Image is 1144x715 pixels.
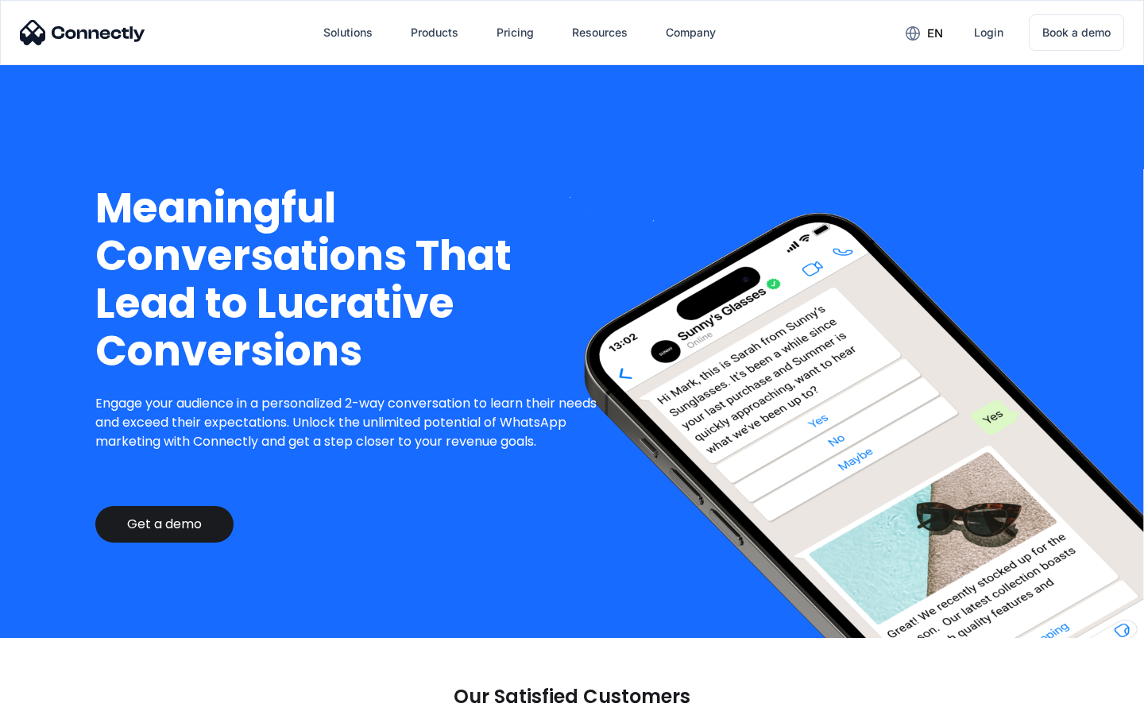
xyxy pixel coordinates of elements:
div: Login [974,21,1003,44]
ul: Language list [32,687,95,709]
a: Pricing [484,14,547,52]
div: Pricing [497,21,534,44]
h1: Meaningful Conversations That Lead to Lucrative Conversions [95,184,609,375]
div: Company [666,21,716,44]
div: Products [411,21,458,44]
p: Engage your audience in a personalized 2-way conversation to learn their needs and exceed their e... [95,394,609,451]
div: Get a demo [127,516,202,532]
div: Solutions [323,21,373,44]
p: Our Satisfied Customers [454,686,690,708]
div: en [927,22,943,44]
div: Resources [572,21,628,44]
a: Get a demo [95,506,234,543]
a: Login [961,14,1016,52]
aside: Language selected: English [16,687,95,709]
a: Book a demo [1029,14,1124,51]
img: Connectly Logo [20,20,145,45]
